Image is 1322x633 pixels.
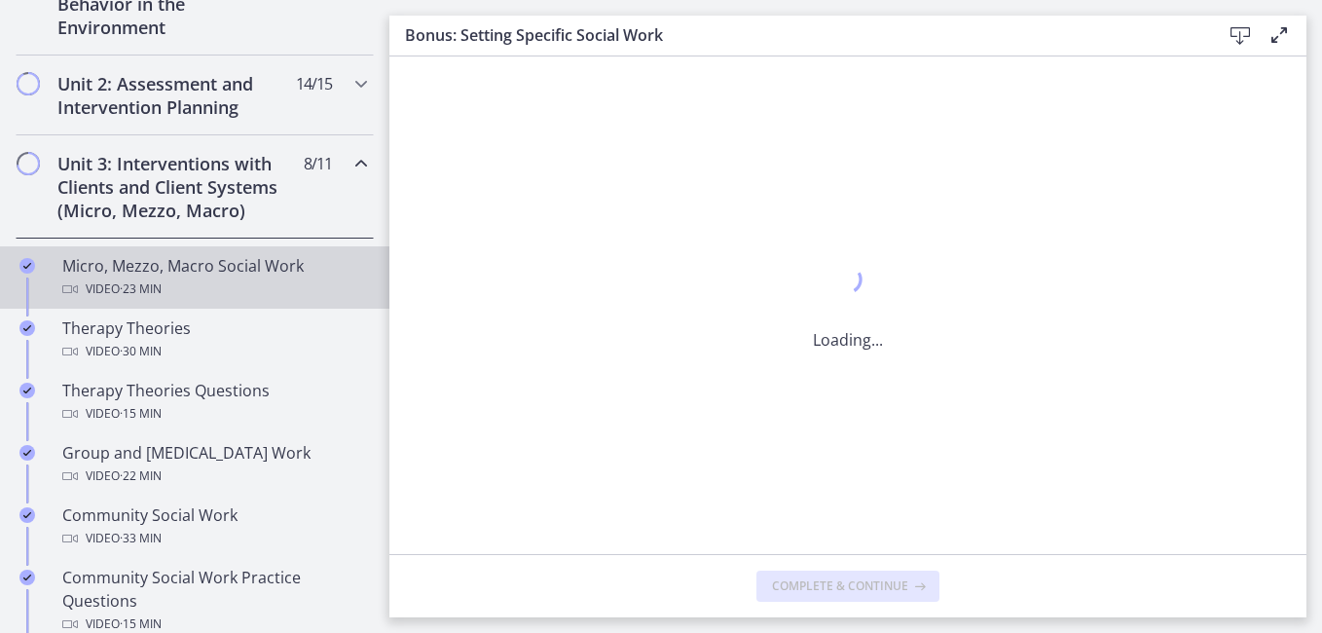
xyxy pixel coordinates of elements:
[19,258,35,274] i: Completed
[756,571,939,602] button: Complete & continue
[19,445,35,461] i: Completed
[120,278,162,301] span: · 23 min
[62,402,366,426] div: Video
[62,527,366,550] div: Video
[19,383,35,398] i: Completed
[120,527,162,550] span: · 33 min
[62,379,366,426] div: Therapy Theories Questions
[62,278,366,301] div: Video
[62,316,366,363] div: Therapy Theories
[813,328,883,352] p: Loading...
[62,503,366,550] div: Community Social Work
[62,465,366,488] div: Video
[296,72,332,95] span: 14 / 15
[772,578,908,594] span: Complete & continue
[304,152,332,175] span: 8 / 11
[405,23,1190,47] h3: Bonus: Setting Specific Social Work
[62,254,366,301] div: Micro, Mezzo, Macro Social Work
[62,340,366,363] div: Video
[19,507,35,523] i: Completed
[813,260,883,305] div: 1
[57,152,295,222] h2: Unit 3: Interventions with Clients and Client Systems (Micro, Mezzo, Macro)
[120,340,162,363] span: · 30 min
[120,402,162,426] span: · 15 min
[120,465,162,488] span: · 22 min
[62,441,366,488] div: Group and [MEDICAL_DATA] Work
[57,72,295,119] h2: Unit 2: Assessment and Intervention Planning
[19,570,35,585] i: Completed
[19,320,35,336] i: Completed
